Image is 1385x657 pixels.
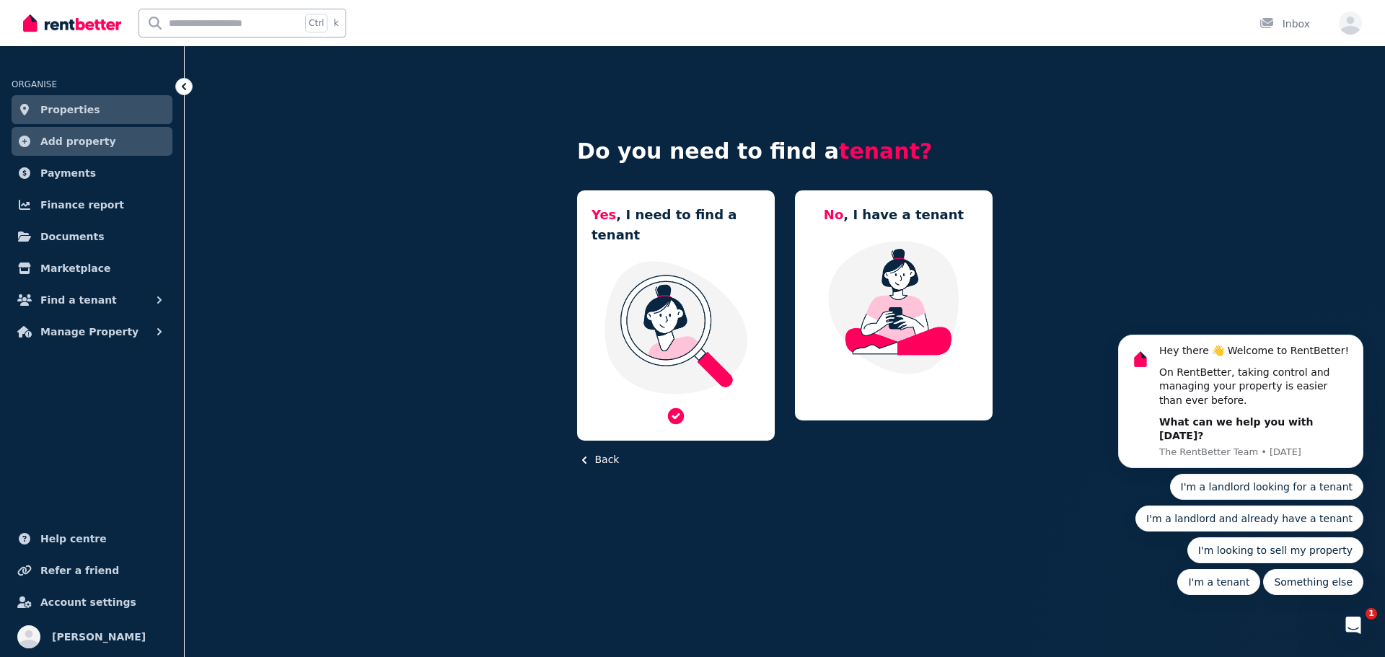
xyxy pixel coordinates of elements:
[40,260,110,277] span: Marketplace
[12,79,57,89] span: ORGANISE
[333,17,338,29] span: k
[12,127,172,156] a: Add property
[1259,17,1310,31] div: Inbox
[839,138,932,164] span: tenant?
[12,95,172,124] a: Properties
[40,133,116,150] span: Add property
[1366,608,1377,619] span: 1
[824,207,843,222] span: No
[12,254,172,283] a: Marketplace
[12,222,172,251] a: Documents
[1096,206,1385,618] iframe: Intercom notifications message
[40,530,107,547] span: Help centre
[824,205,964,225] h5: , I have a tenant
[40,323,138,340] span: Manage Property
[305,14,327,32] span: Ctrl
[577,138,993,164] h4: Do you need to find a
[40,562,119,579] span: Refer a friend
[40,196,124,213] span: Finance report
[40,594,136,611] span: Account settings
[12,159,172,188] a: Payments
[23,12,121,34] img: RentBetter
[12,556,172,585] a: Refer a friend
[809,239,978,375] img: Manage my property
[40,164,96,182] span: Payments
[592,205,760,245] h5: , I need to find a tenant
[1336,608,1371,643] iframe: Intercom live chat
[40,228,105,245] span: Documents
[12,190,172,219] a: Finance report
[592,207,616,222] span: Yes
[40,101,100,118] span: Properties
[12,317,172,346] button: Manage Property
[40,291,117,309] span: Find a tenant
[12,588,172,617] a: Account settings
[12,524,172,553] a: Help centre
[52,628,146,645] span: [PERSON_NAME]
[577,452,619,467] button: Back
[12,286,172,314] button: Find a tenant
[592,260,760,395] img: I need a tenant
